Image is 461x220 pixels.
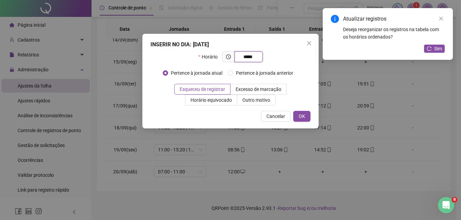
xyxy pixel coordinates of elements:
[434,45,442,52] span: Sim
[226,54,231,59] span: clock-circle
[242,97,270,103] span: Outro motivo
[299,113,305,120] span: OK
[452,197,457,202] span: 8
[343,15,445,23] div: Atualizar registros
[293,111,310,122] button: OK
[427,46,432,51] span: reload
[343,26,445,41] div: Deseja reorganizar os registros na tabela com os horários ordenados?
[331,15,339,23] span: info-circle
[168,69,225,77] span: Pertence à jornada atual
[437,15,445,22] a: Close
[151,41,310,49] div: INSERIR NO DIA : [DATE]
[236,87,281,92] span: Excesso de marcação
[424,45,445,53] button: Sim
[306,41,312,46] span: close
[180,87,225,92] span: Esqueceu de registrar
[233,69,296,77] span: Pertence à jornada anterior
[191,97,232,103] span: Horário equivocado
[438,197,454,213] iframe: Intercom live chat
[198,51,222,62] label: Horário
[266,113,285,120] span: Cancelar
[261,111,290,122] button: Cancelar
[439,16,443,21] span: close
[304,38,315,49] button: Close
